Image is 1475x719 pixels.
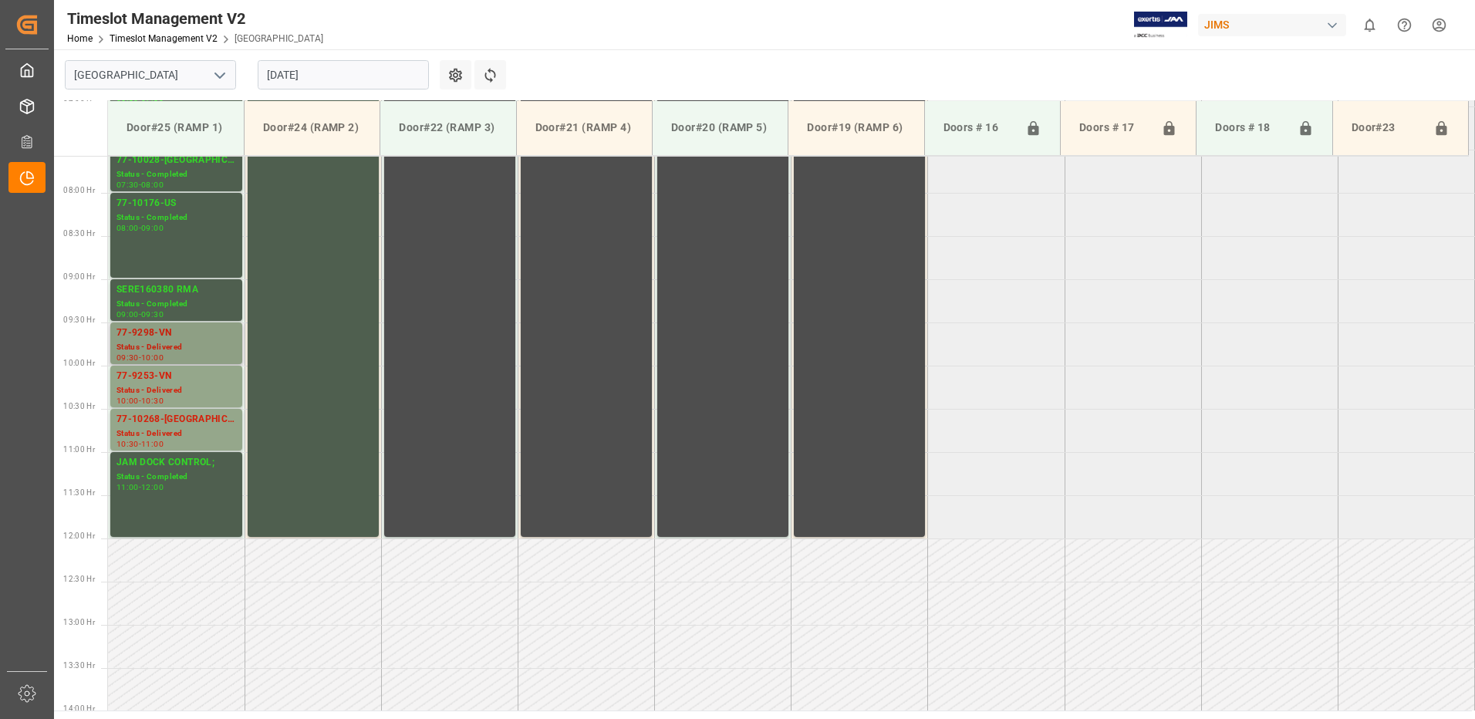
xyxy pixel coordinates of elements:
[1198,14,1346,36] div: JIMS
[529,113,640,142] div: Door#21 (RAMP 4)
[116,196,236,211] div: 77-10176-US
[63,488,95,497] span: 11:30 Hr
[63,229,95,238] span: 08:30 Hr
[1387,8,1422,42] button: Help Center
[257,113,367,142] div: Door#24 (RAMP 2)
[116,369,236,384] div: 77-9253-VN
[116,397,139,404] div: 10:00
[63,359,95,367] span: 10:00 Hr
[116,211,236,224] div: Status - Completed
[116,341,236,354] div: Status - Delivered
[141,224,164,231] div: 09:00
[116,354,139,361] div: 09:30
[63,445,95,454] span: 11:00 Hr
[937,113,1019,143] div: Doors # 16
[116,471,236,484] div: Status - Completed
[141,484,164,491] div: 12:00
[141,181,164,188] div: 08:00
[116,181,139,188] div: 07:30
[116,455,236,471] div: JAM DOCK CONTROL;
[63,402,95,410] span: 10:30 Hr
[139,354,141,361] div: -
[141,441,164,447] div: 11:00
[67,33,93,44] a: Home
[1198,10,1352,39] button: JIMS
[139,311,141,318] div: -
[139,224,141,231] div: -
[1345,113,1427,143] div: Door#23
[110,33,218,44] a: Timeslot Management V2
[63,704,95,713] span: 14:00 Hr
[116,384,236,397] div: Status - Delivered
[1209,113,1291,143] div: Doors # 18
[208,63,231,87] button: open menu
[141,311,164,318] div: 09:30
[665,113,775,142] div: Door#20 (RAMP 5)
[116,153,236,168] div: 77-10028-[GEOGRAPHIC_DATA]
[801,113,911,142] div: Door#19 (RAMP 6)
[1352,8,1387,42] button: show 0 new notifications
[139,484,141,491] div: -
[63,575,95,583] span: 12:30 Hr
[141,354,164,361] div: 10:00
[116,441,139,447] div: 10:30
[116,282,236,298] div: SERE160380 RMA
[116,311,139,318] div: 09:00
[63,661,95,670] span: 13:30 Hr
[65,60,236,89] input: Type to search/select
[258,60,429,89] input: DD.MM.YYYY
[116,168,236,181] div: Status - Completed
[116,484,139,491] div: 11:00
[1073,113,1155,143] div: Doors # 17
[63,272,95,281] span: 09:00 Hr
[116,427,236,441] div: Status - Delivered
[116,412,236,427] div: 77-10268-[GEOGRAPHIC_DATA]
[139,397,141,404] div: -
[1134,12,1187,39] img: Exertis%20JAM%20-%20Email%20Logo.jpg_1722504956.jpg
[139,181,141,188] div: -
[116,326,236,341] div: 77-9298-VN
[63,618,95,626] span: 13:00 Hr
[120,113,231,142] div: Door#25 (RAMP 1)
[141,397,164,404] div: 10:30
[63,532,95,540] span: 12:00 Hr
[67,7,323,30] div: Timeslot Management V2
[139,441,141,447] div: -
[63,316,95,324] span: 09:30 Hr
[116,224,139,231] div: 08:00
[63,186,95,194] span: 08:00 Hr
[116,298,236,311] div: Status - Completed
[393,113,503,142] div: Door#22 (RAMP 3)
